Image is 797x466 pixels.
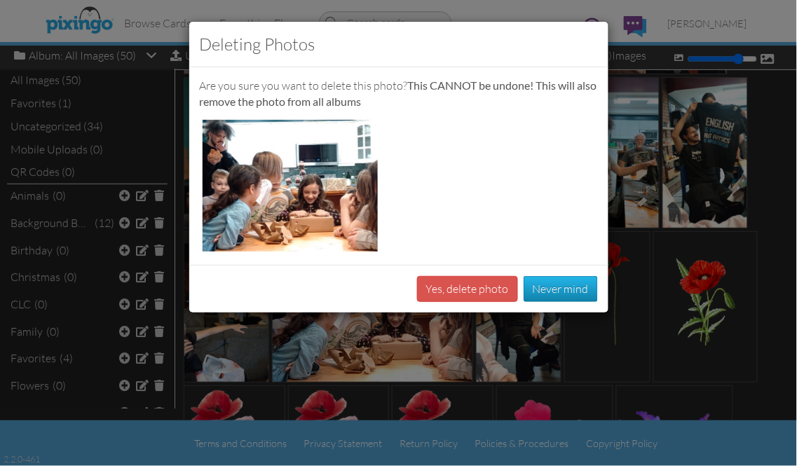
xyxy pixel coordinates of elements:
p: Are you sure you want to delete this photo? [200,78,598,110]
button: Never mind [524,276,598,302]
h3: Deleting Photos [200,32,598,56]
button: Yes, delete photo [417,276,518,302]
img: 20250812-175312-e3784f4a1ecd-500.jpg [203,120,378,252]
